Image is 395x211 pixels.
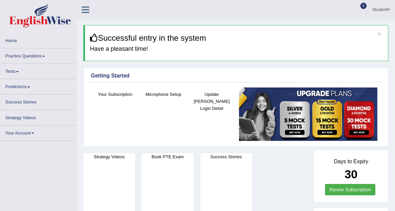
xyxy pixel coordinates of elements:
[0,33,76,46] a: Home
[325,184,375,195] a: Renew Subscription
[94,91,136,98] h4: Your Subscription
[91,72,381,80] div: Getting Started
[83,153,135,160] h4: Strategy Videos
[345,168,358,181] b: 30
[0,48,76,61] a: Practice Questions
[377,30,381,37] button: ×
[200,153,252,160] h4: Success Stories
[143,91,184,98] h4: Microphone Setup
[239,87,377,141] img: small5.jpg
[0,64,76,77] a: Tests
[90,34,383,42] h3: Successful entry in the system
[0,110,76,123] a: Strategy Videos
[321,159,381,165] h4: Days to Expiry
[360,3,367,9] span: 0
[142,153,193,160] h4: Book PTE Exam
[0,94,76,108] a: Success Stories
[0,126,76,139] a: Your Account
[0,79,76,92] a: Predictions
[191,91,233,112] h4: Update [PERSON_NAME] Login Detail
[90,46,383,52] h4: Have a pleasant time!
